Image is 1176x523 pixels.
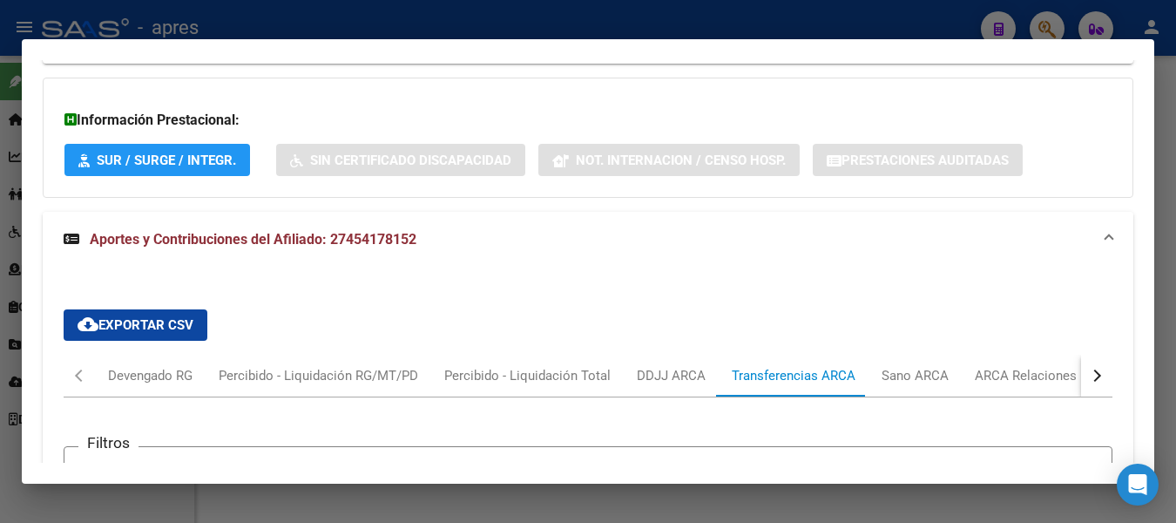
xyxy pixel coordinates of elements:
[538,144,800,176] button: Not. Internacion / Censo Hosp.
[444,366,611,385] div: Percibido - Liquidación Total
[78,317,193,333] span: Exportar CSV
[64,309,207,341] button: Exportar CSV
[1117,464,1159,506] div: Open Intercom Messenger
[841,153,1009,168] span: Prestaciones Auditadas
[78,314,98,335] mat-icon: cloud_download
[276,144,525,176] button: Sin Certificado Discapacidad
[108,366,193,385] div: Devengado RG
[78,433,139,452] h3: Filtros
[576,153,786,168] span: Not. Internacion / Censo Hosp.
[882,366,949,385] div: Sano ARCA
[975,366,1138,385] div: ARCA Relaciones Laborales
[813,144,1023,176] button: Prestaciones Auditadas
[64,144,250,176] button: SUR / SURGE / INTEGR.
[90,231,416,248] span: Aportes y Contribuciones del Afiliado: 27454178152
[64,110,1112,131] h3: Información Prestacional:
[310,153,511,168] span: Sin Certificado Discapacidad
[732,366,855,385] div: Transferencias ARCA
[43,212,1133,268] mat-expansion-panel-header: Aportes y Contribuciones del Afiliado: 27454178152
[97,153,236,168] span: SUR / SURGE / INTEGR.
[637,366,706,385] div: DDJJ ARCA
[219,366,418,385] div: Percibido - Liquidación RG/MT/PD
